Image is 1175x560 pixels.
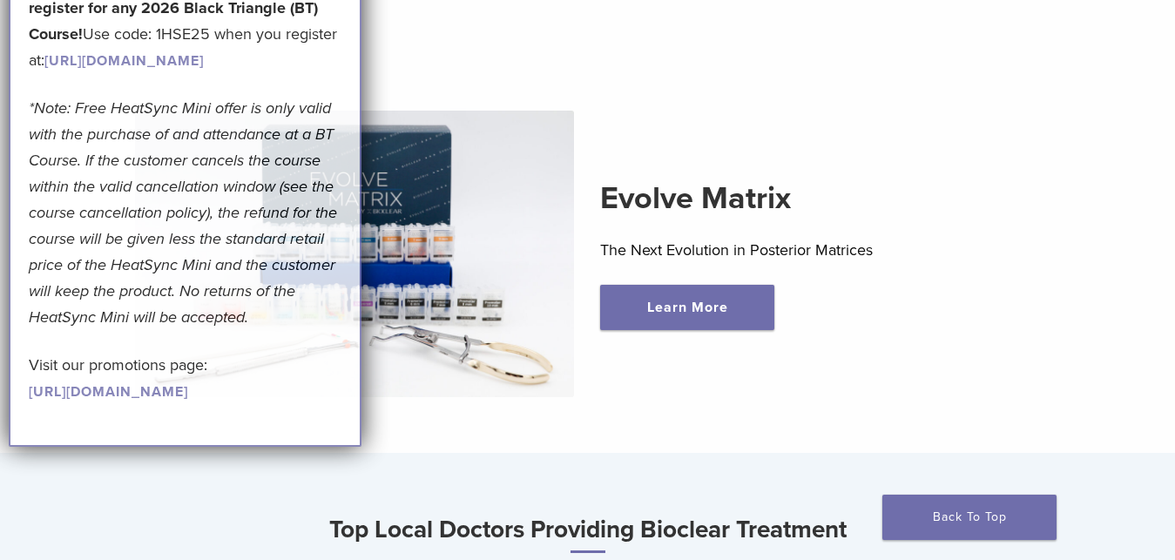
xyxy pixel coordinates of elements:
a: Back To Top [882,495,1057,540]
h2: Evolve Matrix [600,178,1040,219]
p: The Next Evolution in Posterior Matrices [600,237,1040,263]
p: Visit our promotions page: [29,352,341,404]
a: [URL][DOMAIN_NAME] [44,52,204,70]
em: *Note: Free HeatSync Mini offer is only valid with the purchase of and attendance at a BT Course.... [29,98,337,327]
a: [URL][DOMAIN_NAME] [29,383,188,401]
a: Learn More [600,285,774,330]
